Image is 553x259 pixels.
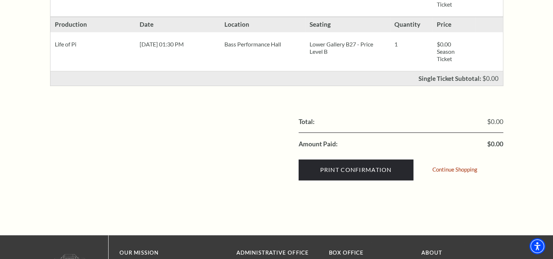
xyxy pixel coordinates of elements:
[236,248,318,258] p: Administrative Office
[299,159,413,180] input: Submit button
[432,167,477,172] a: Continue Shopping
[224,41,281,48] span: Bass Performance Hall
[50,32,135,56] div: Life of Pi
[394,41,428,48] p: 1
[305,17,390,32] h3: Seating
[50,17,135,32] h3: Production
[418,75,481,82] p: Single Ticket Subtotal:
[120,248,211,258] p: OUR MISSION
[135,17,220,32] h3: Date
[529,238,545,254] div: Accessibility Menu
[299,141,338,147] label: Amount Paid:
[421,249,442,256] a: About
[487,141,503,147] span: $0.00
[487,119,503,125] span: $0.00
[482,75,499,82] span: $0.00
[390,17,432,32] h3: Quantity
[437,41,455,62] span: $0.00 Season Ticket
[432,17,475,32] h3: Price
[220,17,305,32] h3: Location
[310,41,386,55] p: Lower Gallery B27 - Price Level B
[135,32,220,56] div: [DATE] 01:30 PM
[299,119,315,125] label: Total:
[329,248,410,258] p: BOX OFFICE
